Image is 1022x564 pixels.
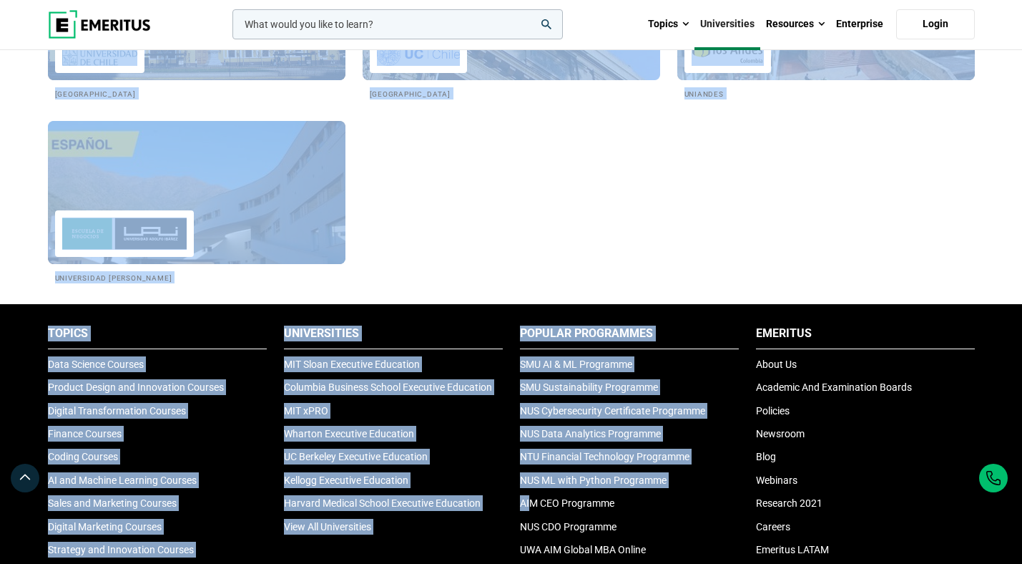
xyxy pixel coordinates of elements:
a: NTU Financial Technology Programme [520,451,689,462]
h2: [GEOGRAPHIC_DATA] [55,87,338,99]
a: Wharton Executive Education [284,428,414,439]
a: Product Design and Innovation Courses [48,381,224,393]
a: Universities We Work With Universidad Adolfo Ibáñez Universidad [PERSON_NAME] [48,121,345,283]
a: Harvard Medical School Executive Education [284,497,481,509]
a: Finance Courses [48,428,122,439]
a: Kellogg Executive Education [284,475,408,486]
a: Sales and Marketing Courses [48,497,177,509]
a: Blog [756,451,776,462]
a: NUS CDO Programme [520,521,616,533]
a: Digital Marketing Courses [48,521,162,533]
a: View All Universities [284,521,371,533]
a: SMU Sustainability Programme [520,381,658,393]
img: Universities We Work With [48,121,345,264]
a: About Us [756,359,797,370]
a: Emeritus LATAM [756,544,829,555]
a: Newsroom [756,428,805,439]
a: Academic And Examination Boards [756,381,912,393]
a: Columbia Business School Executive Education [284,381,492,393]
a: NUS Data Analytics Programme [520,428,661,439]
a: UC Berkeley Executive Education [284,451,428,462]
a: AIM CEO Programme [520,497,614,509]
a: Data Science Courses [48,359,144,370]
a: Digital Transformation Courses [48,405,186,417]
a: Careers [756,521,790,533]
a: NUS ML with Python Programme [520,475,667,486]
a: NUS Cybersecurity Certificate Programme [520,405,705,417]
a: Coding Courses [48,451,118,462]
img: Universidad Adolfo Ibáñez [62,218,187,250]
a: Strategy and Innovation Courses [48,544,194,555]
a: Webinars [756,475,797,486]
h2: Uniandes [684,87,968,99]
h2: Universidad [PERSON_NAME] [55,271,338,283]
a: MIT xPRO [284,405,328,417]
a: Research 2021 [756,497,822,509]
input: woocommerce-product-search-field-0 [232,9,563,39]
a: Policies [756,405,790,417]
a: UWA AIM Global MBA Online [520,544,646,555]
h2: [GEOGRAPHIC_DATA] [370,87,653,99]
a: MIT Sloan Executive Education [284,359,420,370]
a: AI and Machine Learning Courses [48,475,197,486]
a: Login [896,9,975,39]
a: SMU AI & ML Programme [520,359,632,370]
